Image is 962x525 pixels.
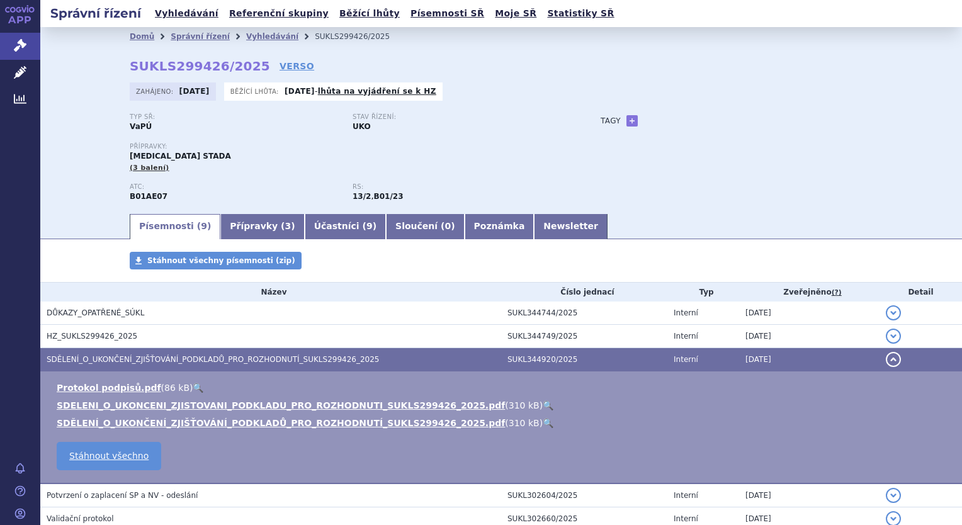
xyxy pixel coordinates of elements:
strong: UKO [353,122,371,131]
a: Písemnosti (9) [130,214,220,239]
a: Vyhledávání [246,32,298,41]
strong: VaPÚ [130,122,152,131]
a: Moje SŘ [491,5,540,22]
strong: gatrany a xabany vyšší síly [374,192,404,201]
a: Stáhnout všechny písemnosti (zip) [130,252,302,269]
li: ( ) [57,399,949,412]
td: [DATE] [739,302,880,325]
strong: [DATE] [285,87,315,96]
a: Vyhledávání [151,5,222,22]
th: Číslo jednací [501,283,667,302]
span: 0 [444,221,451,231]
strong: [DATE] [179,87,210,96]
a: 🔍 [543,400,553,410]
a: Přípravky (3) [220,214,304,239]
p: RS: [353,183,563,191]
span: Validační protokol [47,514,114,523]
a: Sloučení (0) [386,214,464,239]
p: - [285,86,436,96]
th: Zveřejněno [739,283,880,302]
button: detail [886,352,901,367]
a: 🔍 [193,383,203,393]
span: DŮKAZY_OPATŘENÉ_SÚKL [47,308,144,317]
span: Zahájeno: [136,86,176,96]
a: SDĚLENÍ_O_UKONČENÍ_ZJIŠŤOVÁNÍ_PODKLADŮ_PRO_ROZHODNUTÍ_SUKLS299426_2025.pdf [57,418,505,428]
span: 9 [366,221,373,231]
span: [MEDICAL_DATA] STADA [130,152,231,161]
a: Účastníci (9) [305,214,386,239]
span: Interní [674,514,698,523]
span: 3 [285,221,291,231]
td: SUKL344749/2025 [501,325,667,348]
span: 310 kB [509,400,540,410]
a: SDELENI_O_UKONCENI_ZJISTOVANI_PODKLADU_PRO_ROZHODNUTI_SUKLS299426_2025.pdf [57,400,505,410]
a: VERSO [280,60,314,72]
a: lhůta na vyjádření se k HZ [318,87,436,96]
strong: SUKLS299426/2025 [130,59,270,74]
span: 9 [201,221,207,231]
th: Typ [667,283,739,302]
span: HZ_SUKLS299426_2025 [47,332,137,341]
td: [DATE] [739,325,880,348]
p: ATC: [130,183,340,191]
a: Stáhnout všechno [57,442,161,470]
span: 310 kB [509,418,540,428]
td: SUKL344920/2025 [501,348,667,371]
td: SUKL344744/2025 [501,302,667,325]
li: ( ) [57,381,949,394]
a: 🔍 [543,418,553,428]
p: Stav řízení: [353,113,563,121]
li: ( ) [57,417,949,429]
span: Běžící lhůta: [230,86,281,96]
td: [DATE] [739,348,880,371]
a: Běžící lhůty [336,5,404,22]
span: SDĚLENÍ_O_UKONČENÍ_ZJIŠŤOVÁNÍ_PODKLADŮ_PRO_ROZHODNUTÍ_SUKLS299426_2025 [47,355,379,364]
span: 86 kB [164,383,190,393]
th: Název [40,283,501,302]
a: Referenční skupiny [225,5,332,22]
button: detail [886,329,901,344]
a: Statistiky SŘ [543,5,618,22]
strong: DABIGATRAN-ETEXILÁT [130,192,167,201]
td: [DATE] [739,483,880,507]
span: Potvrzení o zaplacení SP a NV - odeslání [47,491,198,500]
p: Typ SŘ: [130,113,340,121]
a: Domů [130,32,154,41]
span: Stáhnout všechny písemnosti (zip) [147,256,295,265]
button: detail [886,488,901,503]
a: Protokol podpisů.pdf [57,383,161,393]
a: + [626,115,638,127]
p: Přípravky: [130,143,575,150]
strong: léčiva k terapii nebo k profylaxi tromboembolických onemocnění, přímé inhibitory faktoru Xa a tro... [353,192,371,201]
a: Správní řízení [171,32,230,41]
span: Interní [674,332,698,341]
a: Poznámka [465,214,535,239]
span: (3 balení) [130,164,169,172]
h3: Tagy [601,113,621,128]
button: detail [886,305,901,320]
h2: Správní řízení [40,4,151,22]
a: Písemnosti SŘ [407,5,488,22]
td: SUKL302604/2025 [501,483,667,507]
span: Interní [674,355,698,364]
abbr: (?) [832,288,842,297]
span: Interní [674,308,698,317]
li: SUKLS299426/2025 [315,27,406,46]
div: , [353,183,575,202]
span: Interní [674,491,698,500]
th: Detail [880,283,962,302]
a: Newsletter [534,214,608,239]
